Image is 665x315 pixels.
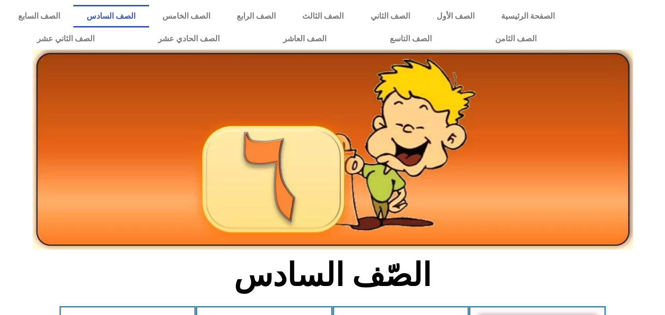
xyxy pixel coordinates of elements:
[251,28,358,50] a: الصف العاشر
[149,5,223,28] a: الصف الخامس
[423,5,488,28] a: الصف الأول
[289,5,357,28] a: الصف الثالث
[170,256,495,294] h2: الصّف السادس
[5,5,73,28] a: الصف السابع
[73,5,149,28] a: الصف السادس
[463,28,568,50] a: الصف الثامن
[488,5,568,28] a: الصفحة الرئيسية
[126,28,251,50] a: الصف الحادي عشر
[358,28,463,50] a: الصف التاسع
[5,28,126,50] a: الصف الثاني عشر
[357,5,423,28] a: الصف الثاني
[223,5,289,28] a: الصف الرابع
